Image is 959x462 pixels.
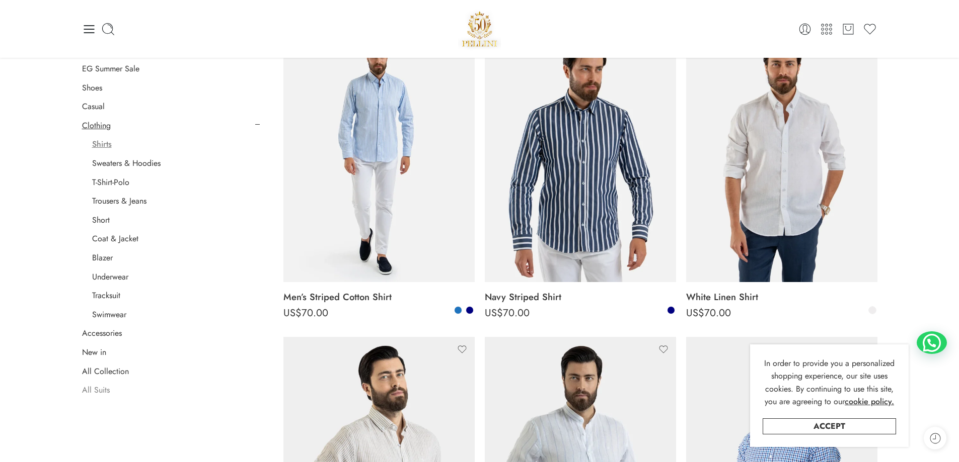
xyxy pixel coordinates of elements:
[845,395,894,408] a: cookie policy.
[92,291,120,301] a: Tracksuit
[798,22,812,36] a: Login / Register
[763,418,896,434] a: Accept
[82,366,129,377] a: All Collection
[667,306,676,315] a: Navy
[82,347,106,357] a: New in
[92,253,113,263] a: Blazer
[454,306,463,315] a: Blue
[283,306,302,320] span: US$
[82,64,139,74] a: EG Summer Sale
[92,177,129,188] a: T-Shirt-Polo
[485,287,676,307] a: Navy Striped Shirt
[485,306,530,320] bdi: 70.00
[686,287,877,307] a: White Linen Shirt
[686,306,731,320] bdi: 70.00
[764,357,895,408] span: In order to provide you a personalized shopping experience, our site uses cookies. By continuing ...
[92,272,128,282] a: Underwear
[82,328,122,338] a: Accessories
[841,22,855,36] a: Cart
[82,121,111,131] a: Clothing
[92,310,126,320] a: Swimwear
[863,22,877,36] a: Wishlist
[283,306,328,320] bdi: 70.00
[92,234,138,244] a: Coat & Jacket
[82,385,110,395] a: All Suits
[458,8,501,50] a: Pellini -
[82,83,102,93] a: Shoes
[485,306,503,320] span: US$
[92,158,161,168] a: Sweaters & Hoodies
[868,306,877,315] a: Off-White
[92,215,110,225] a: Short
[283,287,475,307] a: Men’s Striped Cotton Shirt
[92,196,146,206] a: Trousers & Jeans
[465,306,474,315] a: Navy
[92,139,112,149] a: Shirts
[458,8,501,50] img: Pellini
[686,306,704,320] span: US$
[82,102,105,112] a: Casual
